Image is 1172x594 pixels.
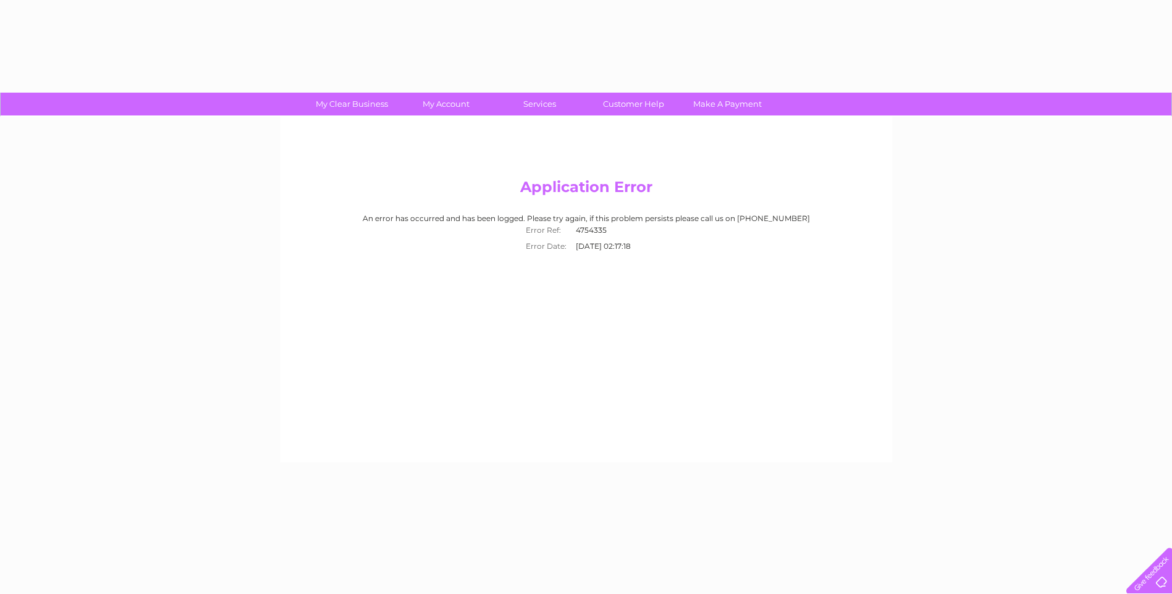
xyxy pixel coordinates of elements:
[573,238,652,254] td: [DATE] 02:17:18
[583,93,685,115] a: Customer Help
[292,178,880,202] h2: Application Error
[292,214,880,254] div: An error has occurred and has been logged. Please try again, if this problem persists please call...
[489,93,591,115] a: Services
[573,222,652,238] td: 4754335
[520,222,573,238] th: Error Ref:
[677,93,778,115] a: Make A Payment
[520,238,573,254] th: Error Date:
[395,93,497,115] a: My Account
[301,93,403,115] a: My Clear Business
